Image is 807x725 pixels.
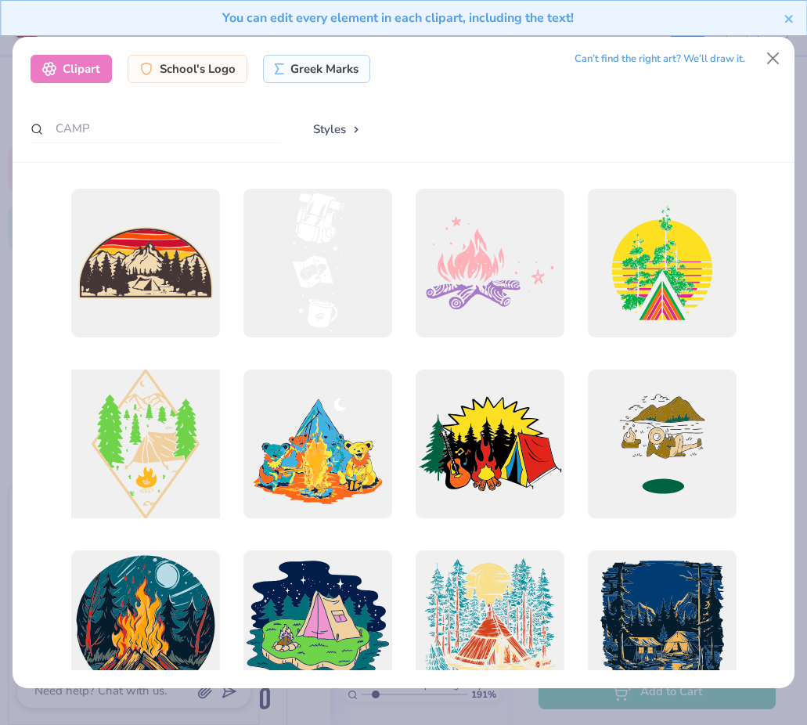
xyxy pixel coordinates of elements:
button: Close [758,44,787,74]
div: Greek Marks [263,55,370,83]
div: Can’t find the right art? We’ll draw it. [575,45,745,73]
input: Search by name [31,114,281,143]
div: You can edit every element in each clipart, including the text! [13,9,784,27]
div: Clipart [31,55,112,83]
button: close [784,9,794,27]
div: School's Logo [128,55,247,83]
button: Styles [297,114,378,144]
